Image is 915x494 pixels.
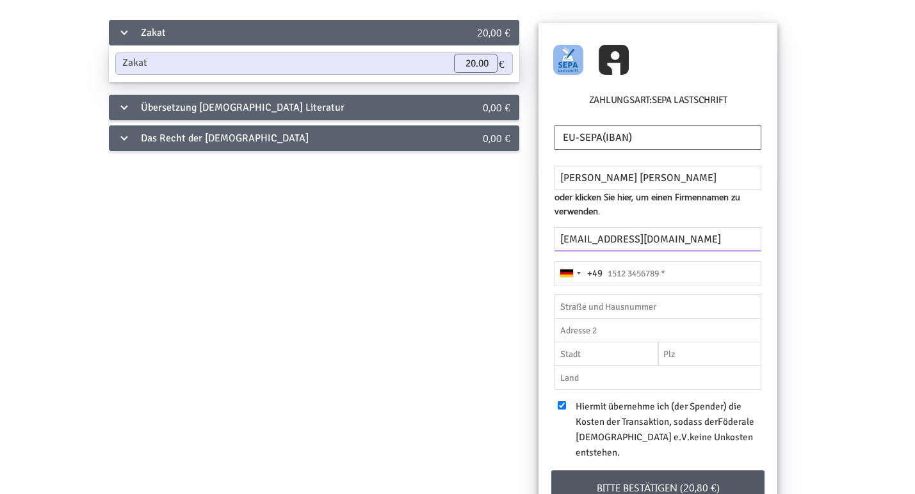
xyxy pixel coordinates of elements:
input: Straße und Hausnummer [555,294,761,319]
img: GC_InstantBankPay [599,45,629,75]
div: +49 [587,266,603,281]
input: Land [555,365,761,390]
button: Selected country [555,262,603,285]
span: 0,00 € [483,131,510,145]
label: SEPA Lastschrift [652,93,727,108]
div: Das Recht der [DEMOGRAPHIC_DATA] [109,125,438,151]
span: 20,00 € [477,26,510,39]
h6: Zahlungsart: [551,93,765,113]
img: GOCARDLESS [553,45,583,75]
input: 1512 3456789 * [555,261,761,285]
span: € [498,54,506,73]
span: Hiermit übernehme ich (der Spender) die Kosten der Transaktion, sodass der keine Unkosten entstehen. [576,401,754,458]
input: Plz [658,342,761,366]
input: Adresse 2 [555,318,761,342]
div: Zakat [109,20,438,45]
input: Name * [555,166,761,190]
span: 0,00 € [483,100,510,114]
div: Übersetzung [DEMOGRAPHIC_DATA] Literatur [109,95,438,120]
div: Zakat [113,55,330,71]
span: oder klicken Sie hier, um einen Firmennamen zu verwenden. [555,190,761,218]
input: Stadt [555,342,658,366]
input: E-Mail * [555,227,761,251]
